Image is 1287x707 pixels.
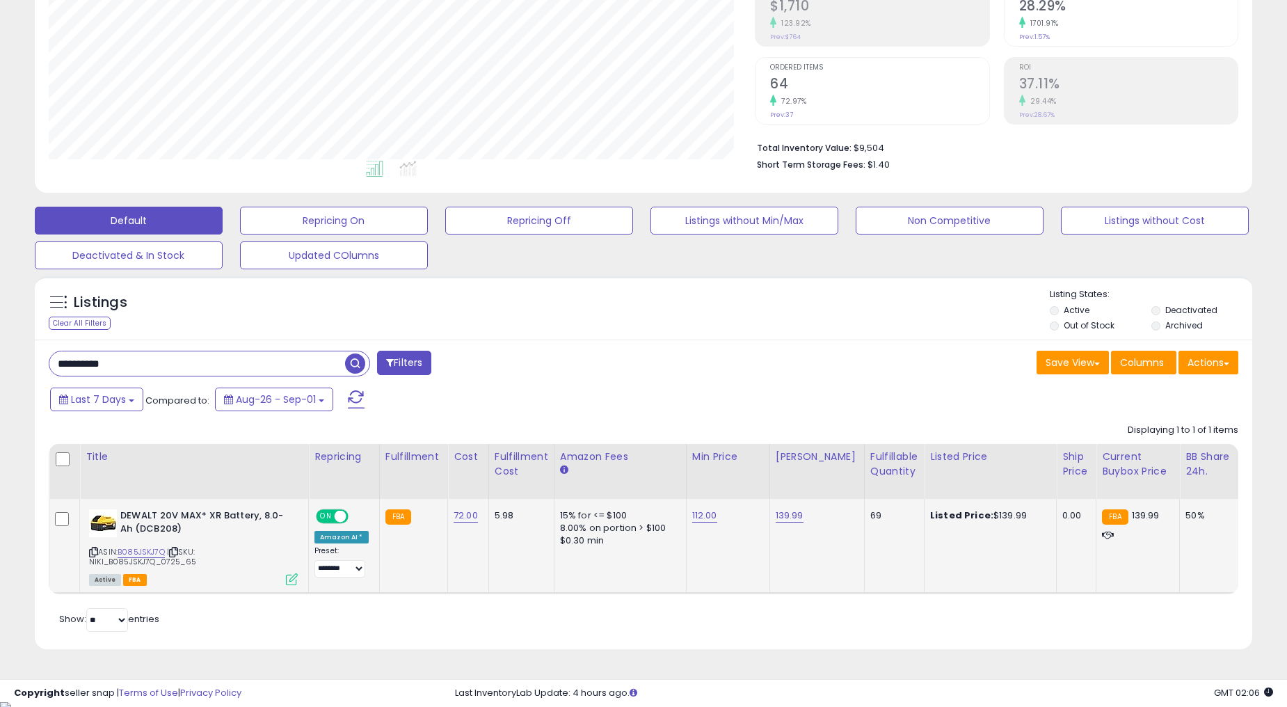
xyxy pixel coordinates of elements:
[1037,351,1109,374] button: Save View
[1111,351,1176,374] button: Columns
[1062,509,1085,522] div: 0.00
[385,509,411,525] small: FBA
[119,686,178,699] a: Terms of Use
[89,509,298,584] div: ASIN:
[14,686,65,699] strong: Copyright
[50,388,143,411] button: Last 7 Days
[770,111,793,119] small: Prev: 37
[120,509,289,539] b: DEWALT 20V MAX* XR Battery, 8.0-Ah (DCB208)
[495,509,543,522] div: 5.98
[776,96,806,106] small: 72.97%
[454,509,478,523] a: 72.00
[1214,686,1273,699] span: 2025-09-9 02:06 GMT
[757,142,852,154] b: Total Inventory Value:
[1185,509,1231,522] div: 50%
[930,509,1046,522] div: $139.99
[1132,509,1160,522] span: 139.99
[870,509,913,522] div: 69
[1165,319,1203,331] label: Archived
[385,450,442,464] div: Fulfillment
[240,207,428,235] button: Repricing On
[1019,33,1050,41] small: Prev: 1.57%
[454,450,483,464] div: Cost
[1120,356,1164,370] span: Columns
[317,511,335,523] span: ON
[1178,351,1238,374] button: Actions
[180,686,241,699] a: Privacy Policy
[118,546,165,558] a: B085JSKJ7Q
[1064,304,1089,316] label: Active
[930,509,993,522] b: Listed Price:
[1019,76,1238,95] h2: 37.11%
[123,574,147,586] span: FBA
[145,394,209,407] span: Compared to:
[560,450,680,464] div: Amazon Fees
[495,450,548,479] div: Fulfillment Cost
[236,392,316,406] span: Aug-26 - Sep-01
[560,522,676,534] div: 8.00% on portion > $100
[1064,319,1114,331] label: Out of Stock
[1019,64,1238,72] span: ROI
[1062,450,1090,479] div: Ship Price
[770,33,801,41] small: Prev: $764
[856,207,1044,235] button: Non Competitive
[560,509,676,522] div: 15% for <= $100
[1061,207,1249,235] button: Listings without Cost
[930,450,1050,464] div: Listed Price
[1050,288,1252,301] p: Listing States:
[560,534,676,547] div: $0.30 min
[1102,509,1128,525] small: FBA
[692,450,764,464] div: Min Price
[314,450,374,464] div: Repricing
[215,388,333,411] button: Aug-26 - Sep-01
[59,612,159,626] span: Show: entries
[692,509,717,523] a: 112.00
[1128,424,1238,437] div: Displaying 1 to 1 of 1 items
[1165,304,1217,316] label: Deactivated
[240,241,428,269] button: Updated COlumns
[314,546,369,578] div: Preset:
[560,464,568,477] small: Amazon Fees.
[776,509,804,523] a: 139.99
[89,546,196,567] span: | SKU: NIKI_B085JSKJ7Q_0725_65
[1185,450,1236,479] div: BB Share 24h.
[71,392,126,406] span: Last 7 Days
[1025,96,1057,106] small: 29.44%
[49,317,111,330] div: Clear All Filters
[89,509,117,537] img: 41oQEGvYkmL._SL40_.jpg
[770,76,989,95] h2: 64
[377,351,431,375] button: Filters
[757,159,865,170] b: Short Term Storage Fees:
[776,18,811,29] small: 123.92%
[870,450,918,479] div: Fulfillable Quantity
[74,293,127,312] h5: Listings
[445,207,633,235] button: Repricing Off
[757,138,1228,155] li: $9,504
[1102,450,1174,479] div: Current Buybox Price
[1019,111,1055,119] small: Prev: 28.67%
[14,687,241,700] div: seller snap | |
[868,158,890,171] span: $1.40
[314,531,369,543] div: Amazon AI *
[770,64,989,72] span: Ordered Items
[35,241,223,269] button: Deactivated & In Stock
[35,207,223,235] button: Default
[89,574,121,586] span: All listings currently available for purchase on Amazon
[346,511,369,523] span: OFF
[650,207,838,235] button: Listings without Min/Max
[455,687,1274,700] div: Last InventoryLab Update: 4 hours ago.
[776,450,858,464] div: [PERSON_NAME]
[1025,18,1059,29] small: 1701.91%
[86,450,303,464] div: Title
